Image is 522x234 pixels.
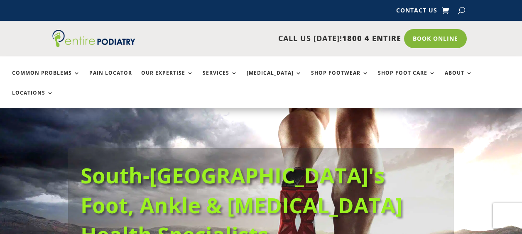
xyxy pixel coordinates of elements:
img: logo (1) [52,30,135,47]
a: Book Online [404,29,467,48]
a: Shop Foot Care [378,70,436,88]
a: Locations [12,90,54,108]
a: [MEDICAL_DATA] [247,70,302,88]
a: Services [203,70,238,88]
a: Pain Locator [89,70,132,88]
a: Entire Podiatry [52,41,135,49]
a: Our Expertise [141,70,194,88]
a: Contact Us [396,7,437,17]
span: 1800 4 ENTIRE [342,33,401,43]
a: Shop Footwear [311,70,369,88]
a: About [445,70,473,88]
p: CALL US [DATE]! [146,33,401,44]
a: Common Problems [12,70,80,88]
